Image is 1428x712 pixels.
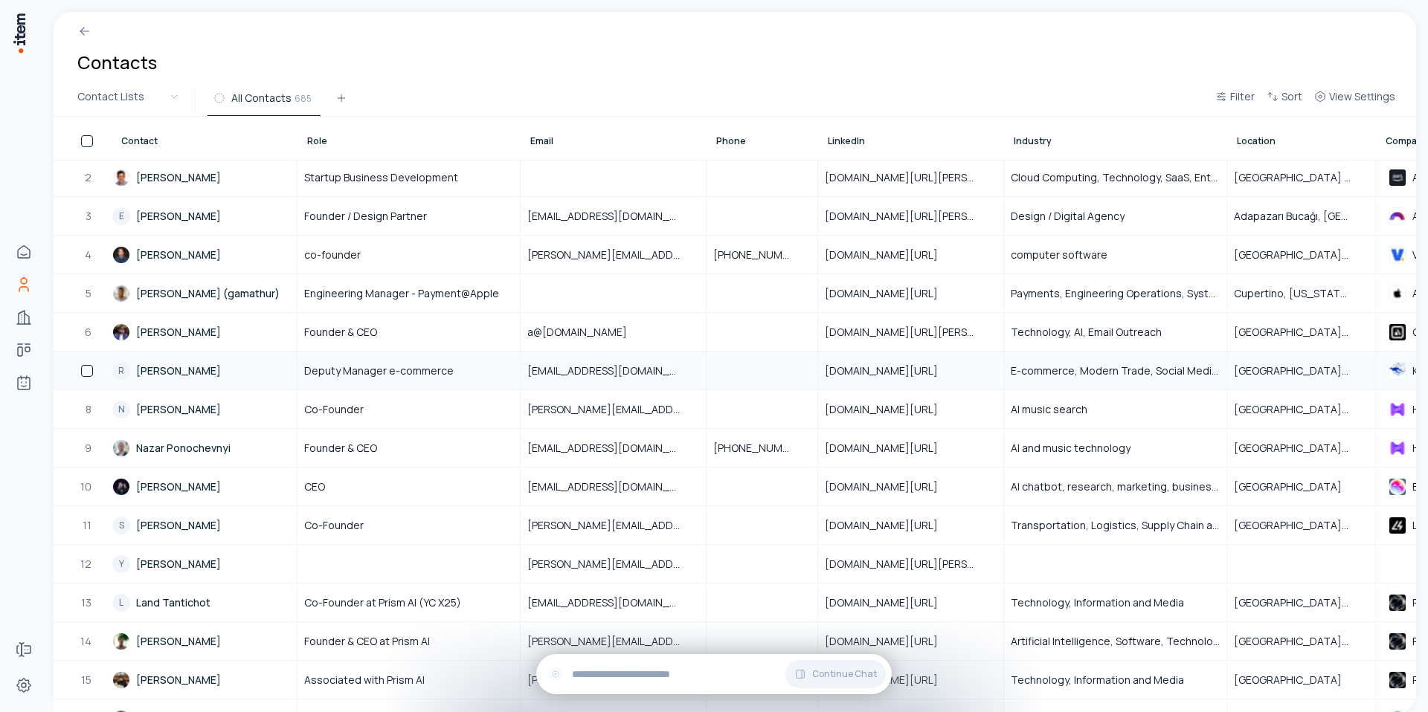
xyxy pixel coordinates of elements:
[1011,441,1130,456] span: AI and music technology
[1389,517,1406,534] img: Lanesurf
[85,325,93,340] span: 6
[208,89,321,116] button: All Contacts685
[825,557,997,572] span: [DOMAIN_NAME][URL][PERSON_NAME]
[527,363,699,378] span: [EMAIL_ADDRESS][DOMAIN_NAME]
[80,479,93,494] span: 10
[527,325,645,340] span: a@[DOMAIN_NAME]
[527,441,699,456] span: [EMAIL_ADDRESS][DOMAIN_NAME]
[1011,247,1107,262] span: computer software
[1014,135,1052,147] span: Industry
[1234,634,1368,649] span: [GEOGRAPHIC_DATA], [US_STATE], [GEOGRAPHIC_DATA]
[527,247,699,262] span: [PERSON_NAME][EMAIL_ADDRESS][DOMAIN_NAME]
[1209,88,1261,114] button: Filter
[527,673,699,687] span: [PERSON_NAME][EMAIL_ADDRESS][DOMAIN_NAME]
[530,135,553,147] span: Email
[825,286,956,301] span: [DOMAIN_NAME][URL]
[121,135,158,147] span: Contact
[86,286,93,301] span: 5
[304,286,499,301] span: Engineering Manager - Payment@Apple
[112,169,130,187] img: Omar Valle
[112,314,296,350] a: [PERSON_NAME]
[304,634,430,649] span: Founder & CEO at Prism AI
[9,270,39,300] a: Contacts
[1329,89,1395,104] span: View Settings
[304,673,425,687] span: Associated with Prism AI
[1011,595,1184,610] span: Technology, Information and Media
[527,557,699,572] span: [PERSON_NAME][EMAIL_ADDRESS][DOMAIN_NAME]
[1234,402,1368,417] span: [GEOGRAPHIC_DATA], [GEOGRAPHIC_DATA]
[307,135,327,147] span: Role
[818,117,1004,160] th: LinkedIn
[1389,594,1406,612] img: Prism AI
[785,660,886,688] button: Continue Chat
[825,634,956,649] span: [DOMAIN_NAME][URL]
[9,302,39,332] a: Companies
[1234,673,1360,687] span: [GEOGRAPHIC_DATA]
[112,517,130,534] div: S
[1234,325,1368,340] span: [GEOGRAPHIC_DATA], [GEOGRAPHIC_DATA], [GEOGRAPHIC_DATA]
[9,368,39,398] a: Agents
[1389,362,1406,380] img: Kangaro Group of Industries
[527,402,699,417] span: [PERSON_NAME][EMAIL_ADDRESS]
[1011,170,1220,185] span: Cloud Computing, Technology, SaaS, Enterprise Software
[1234,595,1368,610] span: [GEOGRAPHIC_DATA], [US_STATE], [GEOGRAPHIC_DATA]
[80,634,93,649] span: 14
[527,595,699,610] span: [EMAIL_ADDRESS][DOMAIN_NAME]
[1389,671,1406,689] img: Prism AI
[112,207,130,225] div: E
[1234,286,1368,301] span: Cupertino, [US_STATE], [GEOGRAPHIC_DATA]
[295,91,312,105] span: 685
[825,325,997,340] span: [DOMAIN_NAME][URL][PERSON_NAME][PERSON_NAME]
[1234,209,1368,224] span: Adapazarı Bucağı, [GEOGRAPHIC_DATA]
[1389,207,1406,225] img: Arc Studio
[1261,88,1308,114] button: Sort
[1011,673,1184,687] span: Technology, Information and Media
[77,51,157,74] h1: Contacts
[713,247,811,262] span: [PHONE_NUMBER]
[85,170,93,185] span: 2
[112,352,296,389] a: R[PERSON_NAME]
[81,673,93,687] span: 15
[527,209,699,224] span: [EMAIL_ADDRESS][DOMAIN_NAME]
[304,170,458,185] span: Startup Business Development
[304,518,364,533] span: Co-Founder
[9,335,39,365] a: deals
[521,117,707,160] th: Email
[112,632,130,650] img: Rajit Khanna
[9,237,39,267] a: Home
[716,135,746,147] span: Phone
[825,247,956,262] span: [DOMAIN_NAME][URL]
[112,391,296,427] a: N[PERSON_NAME]
[1011,479,1220,494] span: AI chatbot, research, marketing, business/productivity software
[1011,286,1220,301] span: Payments, Engineering Operations, System Reliability, Consumer Electronics
[85,247,93,262] span: 4
[112,661,296,698] a: [PERSON_NAME]
[304,247,361,262] span: co-founder
[825,518,956,533] span: [DOMAIN_NAME][URL]
[527,518,699,533] span: [PERSON_NAME][EMAIL_ADDRESS][DOMAIN_NAME]
[527,634,699,649] span: [PERSON_NAME][EMAIL_ADDRESS][DOMAIN_NAME]
[1234,479,1360,494] span: [GEOGRAPHIC_DATA]
[112,362,130,380] div: R
[112,275,296,311] a: [PERSON_NAME] (gamathur)
[304,595,461,610] span: Co-Founder at Prism AI (YC X25)
[1234,518,1368,533] span: [GEOGRAPHIC_DATA], [GEOGRAPHIC_DATA]
[86,402,93,417] span: 8
[112,198,296,234] a: E[PERSON_NAME]
[1389,478,1406,496] img: Enso
[112,323,130,341] img: Alan D'Souza
[1234,247,1368,262] span: [GEOGRAPHIC_DATA], [US_STATE], [GEOGRAPHIC_DATA]
[81,595,93,610] span: 13
[112,555,130,573] div: Y
[12,12,27,54] img: Item Brain Logo
[112,468,296,505] a: [PERSON_NAME]
[304,479,325,494] span: CEO
[231,91,292,106] span: All Contacts
[112,439,130,457] img: Nazar Ponochevnyi
[86,209,93,224] span: 3
[1281,89,1302,104] span: Sort
[85,441,93,456] span: 9
[112,671,130,689] img: Alex Liu
[1389,632,1406,650] img: Prism AI
[1234,363,1368,378] span: [GEOGRAPHIC_DATA], [GEOGRAPHIC_DATA], [GEOGRAPHIC_DATA]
